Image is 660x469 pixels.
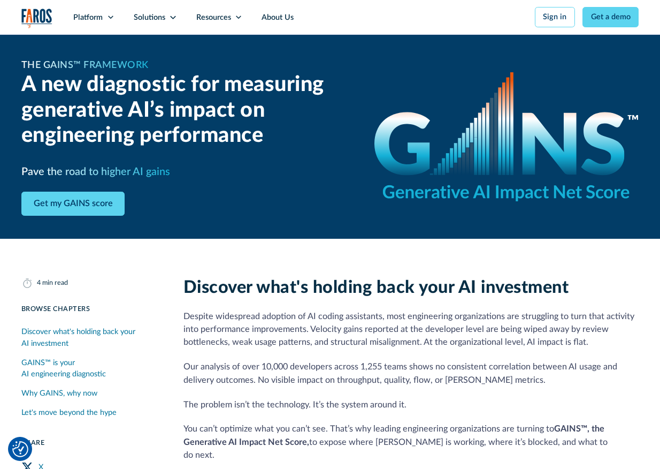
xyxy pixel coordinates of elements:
[21,72,351,149] h2: A new diagnostic for measuring generative AI’s impact on engineering performance
[21,9,52,28] img: Logo of the analytics and reporting company Faros.
[12,441,28,457] img: Revisit consent button
[21,353,160,384] a: GAINS™ is your AI engineering diagnostic
[582,7,639,27] a: Get a demo
[134,12,165,24] div: Solutions
[21,304,160,314] div: Browse Chapters
[21,9,52,28] a: home
[42,278,68,288] div: min read
[21,322,160,353] a: Discover what's holding back your AI investment
[21,164,170,180] h3: Pave the road to higher AI gains
[73,12,103,24] div: Platform
[21,388,97,399] div: Why GAINS, why now
[21,384,160,403] a: Why GAINS, why now
[21,192,125,215] a: Get my GAINS score
[196,12,231,24] div: Resources
[183,398,639,411] p: The problem isn’t the technology. It’s the system around it.
[374,72,639,201] img: GAINS - the Generative AI Impact Net Score logo
[535,7,575,27] a: Sign in
[183,310,639,349] p: Despite widespread adoption of AI coding assistants, most engineering organizations are strugglin...
[183,277,639,298] h2: Discover what's holding back your AI investment
[21,403,160,422] a: Let's move beyond the hype
[183,422,639,462] p: You can’t optimize what you can’t see. That’s why leading engineering organizations are turning t...
[21,326,160,349] div: Discover what's holding back your AI investment
[12,441,28,457] button: Cookie Settings
[183,360,639,387] p: Our analysis of over 10,000 developers across 1,255 teams shows no consistent correlation between...
[37,278,41,288] div: 4
[183,425,604,446] strong: GAINS™, the Generative AI Impact Net Score,
[21,438,160,448] div: Share
[21,357,160,380] div: GAINS™ is your AI engineering diagnostic
[21,58,149,72] h1: The GAINS™ Framework
[21,407,117,419] div: Let's move beyond the hype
